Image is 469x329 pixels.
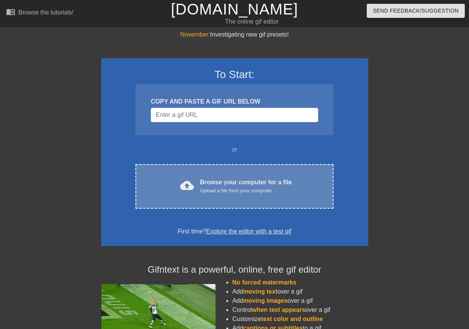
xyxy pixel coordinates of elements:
div: Browse the tutorials! [18,9,74,16]
span: moving images [243,297,287,304]
span: No forced watermarks [232,279,297,286]
h4: Gifntext is a powerful, online, free gif editor [101,264,368,275]
div: The online gif editor [160,17,344,26]
li: Control over a gif [232,305,368,315]
span: menu_book [6,7,15,16]
span: text color and outline [261,316,323,322]
a: Browse the tutorials! [6,7,74,19]
a: [DOMAIN_NAME] [171,1,298,18]
div: COPY AND PASTE A GIF URL BELOW [151,97,318,106]
span: cloud_upload [180,179,194,192]
button: Send Feedback/Suggestion [367,4,465,18]
span: November: [180,31,210,38]
li: Customize [232,315,368,324]
span: moving text [243,288,277,295]
span: Send Feedback/Suggestion [373,6,459,16]
div: First time? [111,227,358,236]
li: Add over a gif [232,296,368,305]
div: Investigating new gif presets! [101,30,368,39]
div: or [121,145,348,154]
li: Add over a gif [232,287,368,296]
span: when text appears [252,307,305,313]
div: Browse your computer for a file [200,178,292,195]
h3: To Start: [111,68,358,81]
a: Explore the editor with a test gif [206,228,291,235]
div: Upload a file from your computer [200,187,292,195]
input: Username [151,108,318,122]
